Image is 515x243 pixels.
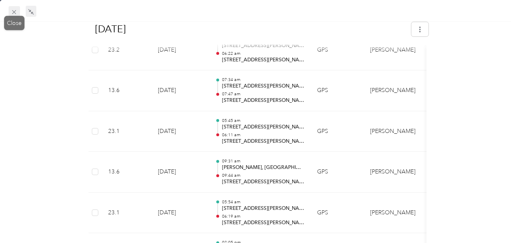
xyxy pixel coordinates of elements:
div: Close [4,16,24,30]
p: [STREET_ADDRESS][PERSON_NAME] [222,124,304,131]
td: GPS [311,111,364,152]
td: GPS [311,70,364,111]
p: [STREET_ADDRESS][PERSON_NAME] [222,97,304,104]
td: 23.1 [102,111,151,152]
td: GPS [311,193,364,234]
td: 13.6 [102,152,151,193]
p: [STREET_ADDRESS][PERSON_NAME] [222,205,304,212]
p: [PERSON_NAME], [GEOGRAPHIC_DATA], [GEOGRAPHIC_DATA], [US_STATE], 16319, [GEOGRAPHIC_DATA] [222,164,304,171]
p: [STREET_ADDRESS][PERSON_NAME] [222,83,304,90]
td: GPS [311,152,364,193]
td: [DATE] [151,152,209,193]
td: [DATE] [151,111,209,152]
p: 07:34 am [222,77,304,83]
p: [STREET_ADDRESS][PERSON_NAME] [222,178,304,186]
p: [STREET_ADDRESS][PERSON_NAME] [222,56,304,64]
iframe: Everlance-gr Chat Button Frame [469,197,515,243]
td: Acosta [364,70,425,111]
td: [DATE] [151,193,209,234]
p: 09:31 am [222,158,304,164]
p: [STREET_ADDRESS][PERSON_NAME] [222,219,304,227]
td: 13.6 [102,70,151,111]
p: [STREET_ADDRESS][PERSON_NAME] [222,138,304,145]
td: [DATE] [151,70,209,111]
p: 05:45 am [222,118,304,124]
p: 05:54 am [222,199,304,205]
h1: August 1 [87,19,405,39]
p: 06:19 am [222,214,304,219]
p: 07:47 am [222,91,304,97]
td: Acosta [364,111,425,152]
td: Acosta [364,152,425,193]
p: 09:44 am [222,173,304,178]
td: 23.1 [102,193,151,234]
p: 06:11 am [222,132,304,138]
p: 06:22 am [222,51,304,56]
td: Acosta [364,193,425,234]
